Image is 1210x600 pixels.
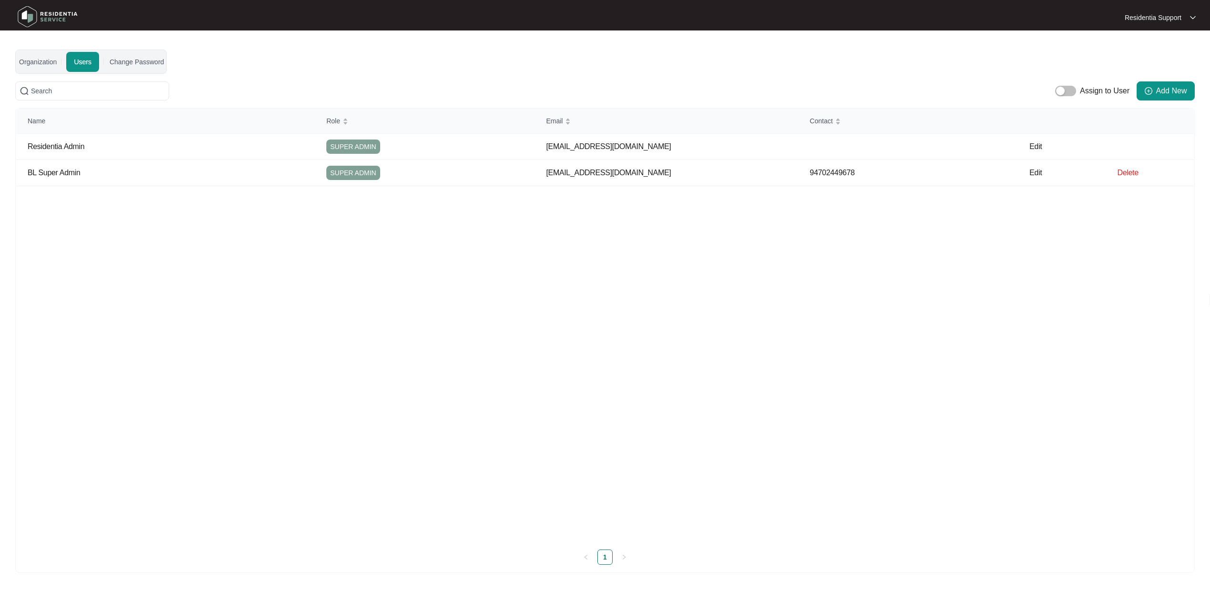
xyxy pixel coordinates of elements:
img: dropdown arrow [1190,15,1196,20]
button: Add New [1137,81,1195,100]
span: Role [326,116,340,126]
span: Add New [1156,85,1187,97]
span: right [621,554,627,560]
span: left [583,554,589,560]
li: 1 [597,550,613,565]
th: Role [315,109,534,134]
p: Delete [1117,168,1194,178]
li: Previous Page [578,550,594,565]
span: SUPER ADMIN [326,166,380,180]
p: Edit [1029,168,1106,178]
span: Email [546,116,563,126]
p: Assign to User [1080,85,1129,97]
div: Users [66,52,99,72]
p: Residentia Support [1125,13,1181,22]
p: [EMAIL_ADDRESS][DOMAIN_NAME] [546,168,798,178]
div: Change Password [110,57,164,67]
a: 1 [598,550,612,564]
th: Email [534,109,798,134]
th: Name [16,109,315,134]
div: Organization [19,57,57,67]
p: Residentia Admin [28,142,315,151]
span: SUPER ADMIN [326,140,380,154]
th: Contact [798,109,1018,134]
p: 94702449678 [810,168,1018,178]
p: BL Super Admin [28,168,315,178]
p: Edit [1029,142,1106,151]
button: left [578,550,594,565]
img: search-icon [20,86,29,96]
li: Next Page [616,550,632,565]
input: Search [31,86,165,96]
p: [EMAIL_ADDRESS][DOMAIN_NAME] [546,142,798,151]
div: Users [15,81,1195,100]
span: plus-circle [1145,87,1152,95]
img: residentia service logo [14,2,81,31]
button: right [616,550,632,565]
span: Contact [810,116,833,126]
